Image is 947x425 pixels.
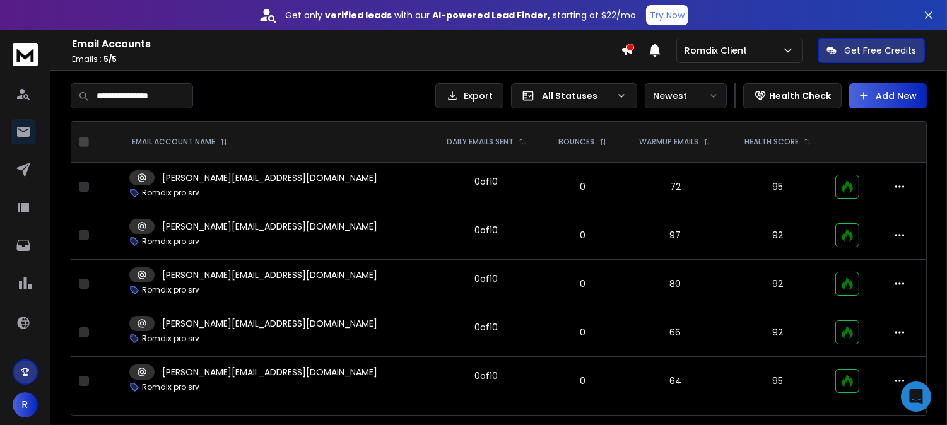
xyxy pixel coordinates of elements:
span: 5 / 5 [103,54,117,64]
strong: verified leads [325,9,392,21]
p: Romdix pro srv [142,188,199,198]
button: R [13,392,38,417]
p: Try Now [650,9,685,21]
button: Health Check [743,83,842,108]
p: 0 [551,326,615,339]
p: Romdix pro srv [142,285,199,295]
td: 80 [622,260,727,308]
h1: Email Accounts [72,37,621,52]
button: Add New [849,83,927,108]
p: WARMUP EMAILS [639,137,698,147]
p: Emails : [72,54,621,64]
td: 97 [622,211,727,260]
img: logo [13,43,38,66]
div: 0 of 10 [474,370,498,382]
td: 64 [622,357,727,405]
p: [PERSON_NAME][EMAIL_ADDRESS][DOMAIN_NAME] [162,172,377,184]
div: Domain Overview [48,74,113,83]
td: 66 [622,308,727,357]
td: 92 [728,260,828,308]
td: 95 [728,357,828,405]
p: Romdix pro srv [142,382,199,392]
p: [PERSON_NAME][EMAIL_ADDRESS][DOMAIN_NAME] [162,317,377,330]
p: Romdix Client [685,44,752,57]
p: All Statuses [542,90,611,102]
strong: AI-powered Lead Finder, [432,9,550,21]
p: Romdix pro srv [142,334,199,344]
p: Get only with our starting at $22/mo [285,9,636,21]
div: 0 of 10 [474,224,498,236]
div: 0 of 10 [474,321,498,334]
div: 0 of 10 [474,272,498,285]
button: Try Now [646,5,688,25]
div: EMAIL ACCOUNT NAME [132,137,228,147]
p: HEALTH SCORE [744,137,799,147]
td: 92 [728,308,828,357]
p: Get Free Credits [844,44,916,57]
img: tab_keywords_by_traffic_grey.svg [126,73,136,83]
p: 0 [551,229,615,242]
td: 92 [728,211,828,260]
p: Romdix pro srv [142,236,199,247]
button: Get Free Credits [818,38,925,63]
button: Newest [645,83,727,108]
p: DAILY EMAILS SENT [447,137,514,147]
p: 0 [551,375,615,387]
div: v 4.0.25 [35,20,62,30]
button: Export [435,83,503,108]
p: 0 [551,180,615,193]
div: 0 of 10 [474,175,498,188]
img: website_grey.svg [20,33,30,43]
img: logo_orange.svg [20,20,30,30]
p: [PERSON_NAME][EMAIL_ADDRESS][DOMAIN_NAME] [162,220,377,233]
p: [PERSON_NAME][EMAIL_ADDRESS][DOMAIN_NAME] [162,269,377,281]
img: tab_domain_overview_orange.svg [34,73,44,83]
p: BOUNCES [558,137,594,147]
p: Health Check [769,90,831,102]
div: Open Intercom Messenger [901,381,931,412]
div: Keywords by Traffic [139,74,213,83]
p: 0 [551,277,615,290]
td: 72 [622,163,727,211]
div: Domain: [URL] [33,33,90,43]
td: 95 [728,163,828,211]
p: [PERSON_NAME][EMAIL_ADDRESS][DOMAIN_NAME] [162,366,377,378]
